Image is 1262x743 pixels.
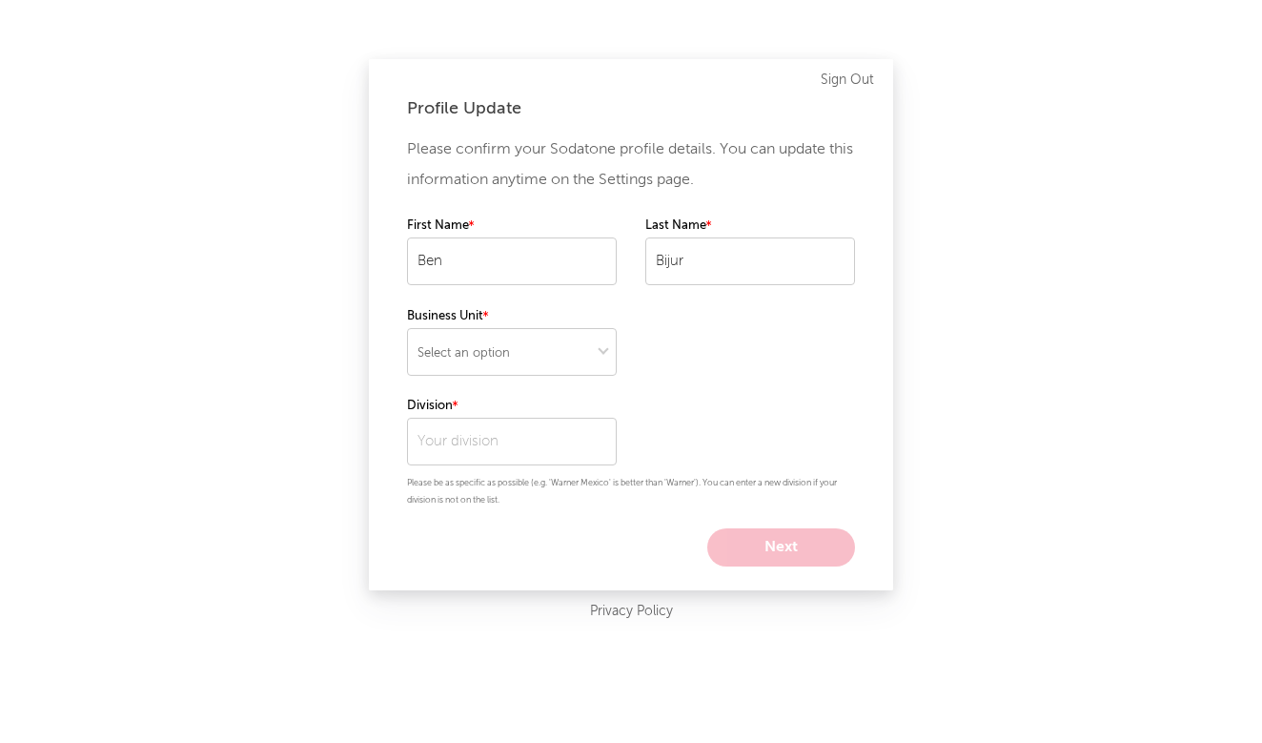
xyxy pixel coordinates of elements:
label: First Name [407,215,617,237]
a: Privacy Policy [590,600,673,624]
input: Your division [407,418,617,465]
input: Your first name [407,237,617,285]
button: Next [707,528,855,567]
p: Please be as specific as possible (e.g. 'Warner Mexico' is better than 'Warner'). You can enter a... [407,475,855,509]
input: Your last name [645,237,855,285]
p: Please confirm your Sodatone profile details. You can update this information anytime on the Sett... [407,134,855,196]
a: Sign Out [821,69,874,92]
label: Business Unit [407,305,617,328]
label: Last Name [645,215,855,237]
div: Profile Update [407,97,855,120]
label: Division [407,395,617,418]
